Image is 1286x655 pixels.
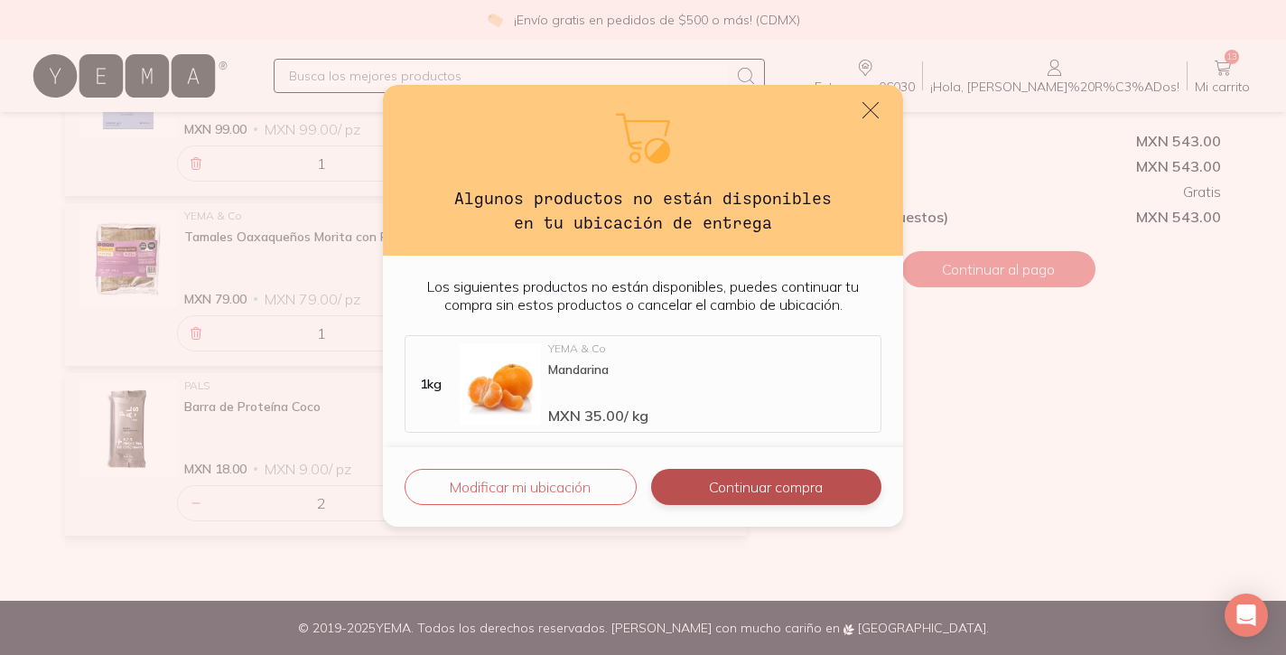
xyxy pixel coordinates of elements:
[651,469,881,505] button: Continuar compra
[405,277,881,313] p: Los siguientes productos no están disponibles, puedes continuar tu compra sin estos productos o c...
[441,186,845,234] h3: Algunos productos no están disponibles en tu ubicación de entrega
[548,407,648,425] span: MXN 35.00 / kg
[548,343,873,354] div: YEMA & Co
[383,85,903,527] div: default
[405,469,637,505] button: Modificar mi ubicación
[409,376,452,392] div: 1kg
[548,361,873,378] div: Mandarina
[1225,594,1268,637] div: Open Intercom Messenger
[460,343,541,425] img: Mandarina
